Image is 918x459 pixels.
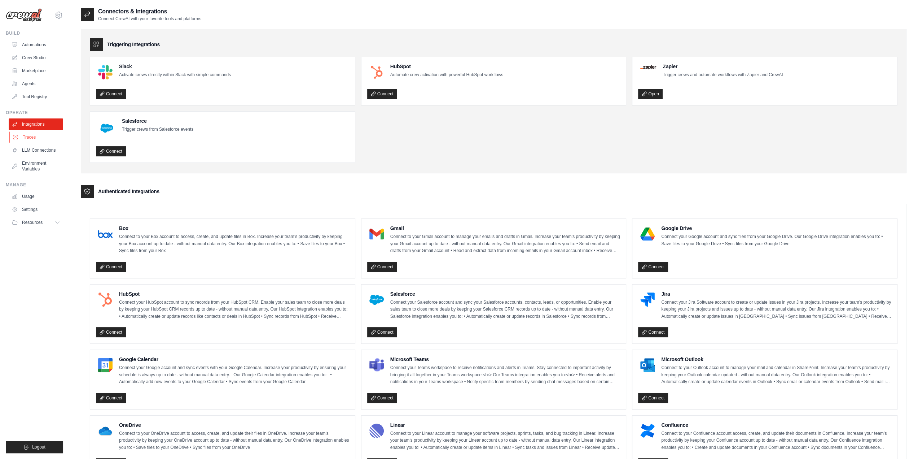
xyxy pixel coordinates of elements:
[390,225,620,232] h4: Gmail
[661,421,891,429] h4: Confluence
[638,327,668,337] a: Connect
[6,30,63,36] div: Build
[98,293,113,307] img: HubSpot Logo
[119,233,349,255] p: Connect to your Box account to access, create, and update files in Box. Increase your team’s prod...
[98,424,113,438] img: OneDrive Logo
[6,182,63,188] div: Manage
[22,220,43,225] span: Resources
[9,144,63,156] a: LLM Connections
[369,293,384,307] img: Salesforce Logo
[98,120,115,137] img: Salesforce Logo
[390,233,620,255] p: Connect to your Gmail account to manage your emails and drafts in Gmail. Increase your team’s pro...
[369,424,384,438] img: Linear Logo
[96,393,126,403] a: Connect
[638,393,668,403] a: Connect
[9,118,63,130] a: Integrations
[6,110,63,116] div: Operate
[98,65,113,79] img: Slack Logo
[9,191,63,202] a: Usage
[119,364,349,386] p: Connect your Google account and sync events with your Google Calendar. Increase your productivity...
[369,227,384,241] img: Gmail Logo
[119,299,349,320] p: Connect your HubSpot account to sync records from your HubSpot CRM. Enable your sales team to clo...
[640,227,655,241] img: Google Drive Logo
[119,63,231,70] h4: Slack
[390,63,503,70] h4: HubSpot
[638,89,662,99] a: Open
[661,430,891,451] p: Connect to your Confluence account access, create, and update their documents in Confluence. Incr...
[390,421,620,429] h4: Linear
[9,91,63,103] a: Tool Registry
[9,39,63,51] a: Automations
[640,358,655,372] img: Microsoft Outlook Logo
[390,356,620,363] h4: Microsoft Teams
[663,63,783,70] h4: Zapier
[661,299,891,320] p: Connect your Jira Software account to create or update issues in your Jira projects. Increase you...
[367,89,397,99] a: Connect
[96,146,126,156] a: Connect
[119,72,231,79] p: Activate crews directly within Slack with simple commands
[640,424,655,438] img: Confluence Logo
[9,157,63,175] a: Environment Variables
[98,16,201,22] p: Connect CrewAI with your favorite tools and platforms
[661,225,891,232] h4: Google Drive
[661,356,891,363] h4: Microsoft Outlook
[640,293,655,307] img: Jira Logo
[98,188,159,195] h3: Authenticated Integrations
[9,131,64,143] a: Traces
[122,126,193,133] p: Trigger crews from Salesforce events
[98,227,113,241] img: Box Logo
[96,327,126,337] a: Connect
[9,204,63,215] a: Settings
[96,89,126,99] a: Connect
[369,65,384,79] img: HubSpot Logo
[96,262,126,272] a: Connect
[390,299,620,320] p: Connect your Salesforce account and sync your Salesforce accounts, contacts, leads, or opportunit...
[119,290,349,298] h4: HubSpot
[9,52,63,64] a: Crew Studio
[119,225,349,232] h4: Box
[390,430,620,451] p: Connect to your Linear account to manage your software projects, sprints, tasks, and bug tracking...
[9,65,63,77] a: Marketplace
[661,364,891,386] p: Connect to your Outlook account to manage your mail and calendar in SharePoint. Increase your tea...
[663,72,783,79] p: Trigger crews and automate workflows with Zapier and CrewAI
[390,364,620,386] p: Connect your Teams workspace to receive notifications and alerts in Teams. Stay connected to impo...
[638,262,668,272] a: Connect
[367,327,397,337] a: Connect
[9,217,63,228] button: Resources
[98,7,201,16] h2: Connectors & Integrations
[6,8,42,22] img: Logo
[119,421,349,429] h4: OneDrive
[367,393,397,403] a: Connect
[9,78,63,90] a: Agents
[6,441,63,453] button: Logout
[119,430,349,451] p: Connect to your OneDrive account to access, create, and update their files in OneDrive. Increase ...
[119,356,349,363] h4: Google Calendar
[367,262,397,272] a: Connect
[369,358,384,372] img: Microsoft Teams Logo
[98,358,113,372] img: Google Calendar Logo
[661,233,891,247] p: Connect your Google account and sync files from your Google Drive. Our Google Drive integration e...
[32,444,45,450] span: Logout
[390,72,503,79] p: Automate crew activation with powerful HubSpot workflows
[661,290,891,298] h4: Jira
[390,290,620,298] h4: Salesforce
[640,65,656,69] img: Zapier Logo
[107,41,160,48] h3: Triggering Integrations
[122,117,193,125] h4: Salesforce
